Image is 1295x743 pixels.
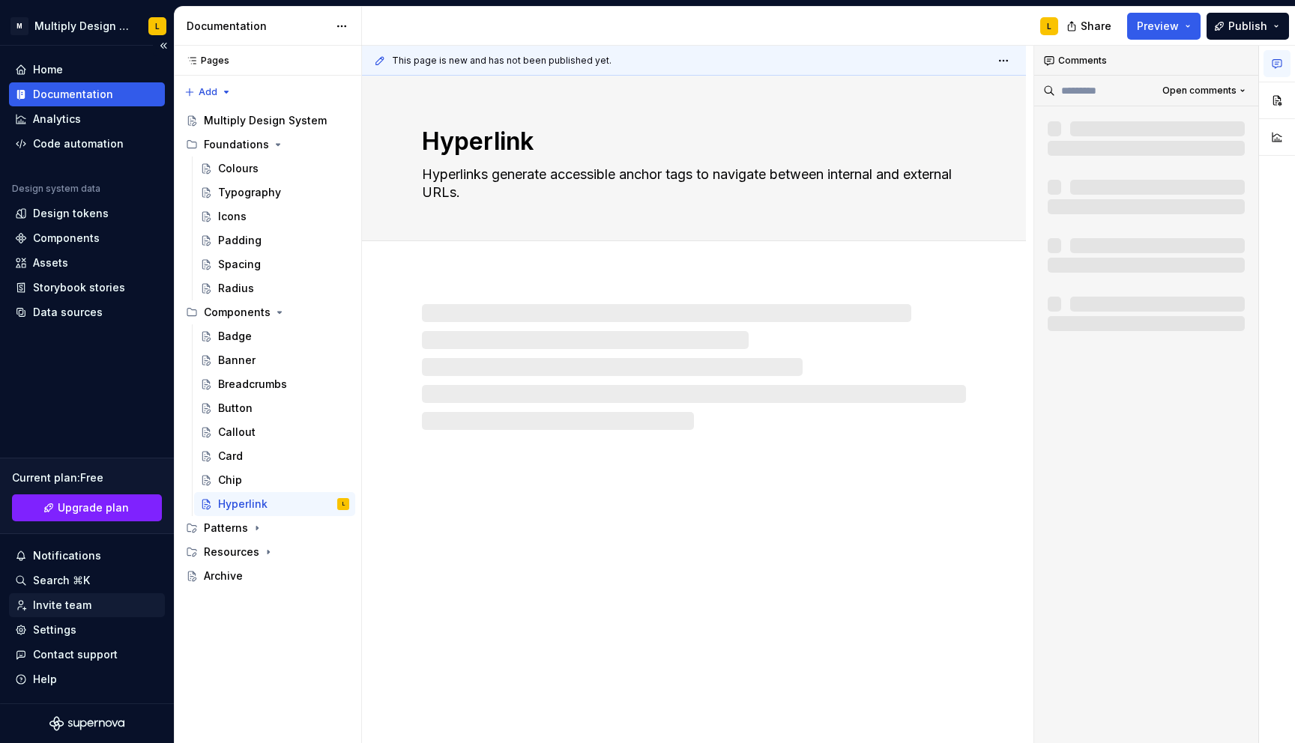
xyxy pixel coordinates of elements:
[218,185,281,200] div: Typography
[194,157,355,181] a: Colours
[9,201,165,225] a: Design tokens
[194,228,355,252] a: Padding
[1081,19,1111,34] span: Share
[180,516,355,540] div: Patterns
[1059,13,1121,40] button: Share
[33,112,81,127] div: Analytics
[419,124,963,160] textarea: Hyperlink
[9,593,165,617] a: Invite team
[194,252,355,276] a: Spacing
[9,300,165,324] a: Data sources
[180,109,355,133] a: Multiply Design System
[9,82,165,106] a: Documentation
[1207,13,1289,40] button: Publish
[33,672,57,687] div: Help
[3,10,171,42] button: MMultiply Design SystemL
[9,643,165,667] button: Contact support
[218,329,252,344] div: Badge
[392,55,612,67] span: This page is new and has not been published yet.
[419,163,963,204] textarea: Hyperlinks generate accessible anchor tags to navigate between internal and external URLs.
[218,425,256,440] div: Callout
[218,233,262,248] div: Padding
[194,324,355,348] a: Badge
[9,618,165,642] a: Settings
[180,109,355,588] div: Page tree
[33,647,118,662] div: Contact support
[9,568,165,592] button: Search ⌘K
[180,540,355,564] div: Resources
[218,281,254,296] div: Radius
[218,473,242,488] div: Chip
[180,55,229,67] div: Pages
[33,280,125,295] div: Storybook stories
[204,305,271,320] div: Components
[180,300,355,324] div: Components
[194,444,355,468] a: Card
[218,497,268,512] div: Hyperlink
[194,420,355,444] a: Callout
[180,564,355,588] a: Archive
[33,206,109,221] div: Design tokens
[204,568,243,583] div: Archive
[9,544,165,568] button: Notifications
[33,573,90,588] div: Search ⌘K
[1047,20,1051,32] div: L
[153,35,174,56] button: Collapse sidebar
[33,622,76,637] div: Settings
[155,20,160,32] div: L
[1137,19,1179,34] span: Preview
[194,276,355,300] a: Radius
[218,401,253,416] div: Button
[218,257,261,272] div: Spacing
[12,470,162,485] div: Current plan : Free
[194,396,355,420] a: Button
[9,667,165,691] button: Help
[49,716,124,731] svg: Supernova Logo
[9,276,165,300] a: Storybook stories
[1156,80,1252,101] button: Open comments
[1162,85,1237,97] span: Open comments
[12,494,162,521] a: Upgrade plan
[1228,19,1267,34] span: Publish
[9,107,165,131] a: Analytics
[180,133,355,157] div: Foundations
[342,497,345,512] div: L
[10,17,28,35] div: M
[204,113,327,128] div: Multiply Design System
[9,251,165,275] a: Assets
[33,305,103,320] div: Data sources
[194,181,355,204] a: Typography
[194,348,355,372] a: Banner
[194,492,355,516] a: HyperlinkL
[33,62,63,77] div: Home
[1034,46,1258,76] div: Comments
[58,500,129,515] span: Upgrade plan
[194,468,355,492] a: Chip
[180,82,236,103] button: Add
[204,545,259,559] div: Resources
[218,161,259,176] div: Colours
[9,58,165,82] a: Home
[1127,13,1201,40] button: Preview
[33,255,68,270] div: Assets
[9,132,165,156] a: Code automation
[12,183,100,195] div: Design system data
[33,87,113,102] div: Documentation
[33,231,100,246] div: Components
[204,137,269,152] div: Foundations
[218,209,247,224] div: Icons
[218,449,243,464] div: Card
[34,19,130,34] div: Multiply Design System
[33,136,124,151] div: Code automation
[9,226,165,250] a: Components
[33,548,101,563] div: Notifications
[199,86,217,98] span: Add
[218,353,256,368] div: Banner
[194,372,355,396] a: Breadcrumbs
[194,204,355,228] a: Icons
[204,521,248,536] div: Patterns
[218,377,287,392] div: Breadcrumbs
[33,598,91,613] div: Invite team
[187,19,328,34] div: Documentation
